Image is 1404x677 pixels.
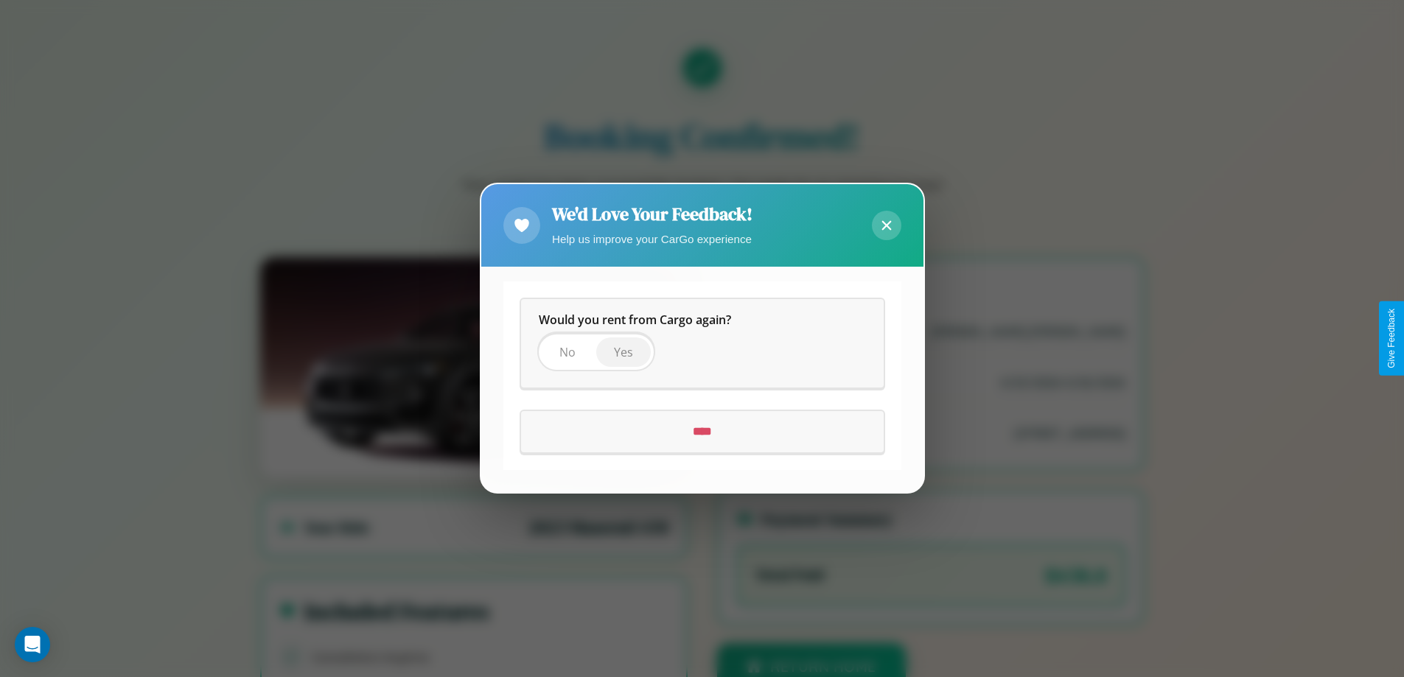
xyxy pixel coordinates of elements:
p: Help us improve your CarGo experience [552,229,752,249]
div: Give Feedback [1386,309,1397,368]
span: Yes [614,345,633,361]
span: No [559,345,576,361]
h2: We'd Love Your Feedback! [552,202,752,226]
div: Open Intercom Messenger [15,627,50,662]
span: Would you rent from Cargo again? [539,312,731,329]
